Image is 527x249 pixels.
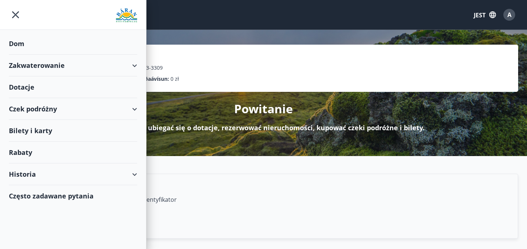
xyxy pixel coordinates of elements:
font: 0 zł [170,75,179,82]
font: A [507,11,511,19]
button: JEST [471,8,499,22]
font: Zakwaterowanie [9,61,65,70]
font: JEST [474,11,486,19]
font: Czek podróżny [9,104,57,113]
font: Dom [9,39,24,48]
font: Rabaty [9,148,32,157]
img: logo_związku [116,8,137,23]
button: A [500,6,518,24]
font: Dotacje [9,83,34,91]
font: Powitanie [234,101,293,117]
font: 070383-3309 [131,64,163,71]
font: Ferðaávísun [136,75,168,82]
font: Tutaj możesz ubiegać się o dotacje, rezerwować nieruchomości, kupować czeki podróżne i bilety. [102,123,425,132]
font: : [168,75,169,82]
font: Bilety i karty [9,126,52,135]
font: Historia [9,170,36,179]
font: Często zadawane pytania [9,191,94,200]
button: menu [9,8,22,21]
